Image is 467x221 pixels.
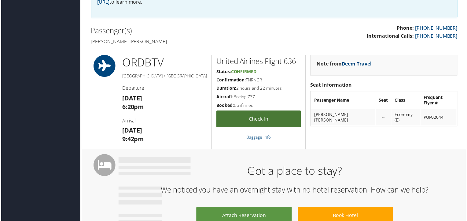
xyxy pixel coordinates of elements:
[311,82,353,89] strong: Seat Information
[392,92,421,109] th: Class
[122,55,207,70] h1: ORD BTV
[216,94,301,100] h5: Boeing 737
[122,95,142,103] strong: [DATE]
[342,61,373,67] a: Deem Travel
[216,86,301,92] h5: 2 hours and 22 minutes
[122,136,144,144] strong: 9:42pm
[231,69,257,75] span: Confirmed
[216,77,246,83] strong: Confirmation:
[122,85,207,92] h4: Departure
[312,110,376,126] td: [PERSON_NAME] [PERSON_NAME]
[216,103,301,109] h5: Confirmed
[216,111,301,128] a: Check-in
[90,26,270,36] h2: Passenger(s)
[317,61,373,67] strong: Note from
[416,25,459,32] a: [PHONE_NUMBER]
[416,33,459,39] a: [PHONE_NUMBER]
[216,103,234,109] strong: Booked:
[377,92,392,109] th: Seat
[422,110,458,126] td: PUP02044
[380,115,389,121] div: --
[216,77,301,84] h5: FNRNGR
[216,94,233,100] strong: Aircraft:
[216,56,301,67] h2: United Airlines Flight 636
[90,38,270,45] h4: [PERSON_NAME] [PERSON_NAME]
[398,25,415,32] strong: Phone:
[247,135,271,141] a: Baggage Info
[422,92,458,109] th: Frequent Flyer #
[122,73,207,79] h5: [GEOGRAPHIC_DATA] / [GEOGRAPHIC_DATA]
[122,127,142,135] strong: [DATE]
[368,33,415,39] strong: International Calls:
[392,110,421,126] td: Economy (E)
[122,103,144,111] strong: 6:20pm
[122,118,207,125] h4: Arrival
[312,92,376,109] th: Passenger Name
[216,86,236,92] strong: Duration:
[216,69,231,75] strong: Status:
